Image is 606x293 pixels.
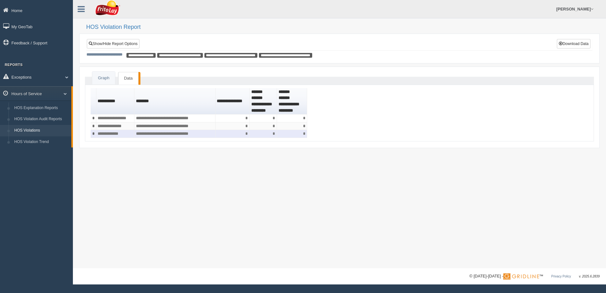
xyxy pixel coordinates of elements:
[134,88,216,114] th: Sort column
[503,273,539,280] img: Gridline
[92,72,115,85] a: Graph
[277,88,307,114] th: Sort column
[11,102,71,114] a: HOS Explanation Reports
[11,125,71,136] a: HOS Violations
[250,88,277,114] th: Sort column
[96,88,134,114] th: Sort column
[11,136,71,148] a: HOS Violation Trend
[557,39,590,49] button: Download Data
[216,88,250,114] th: Sort column
[469,273,600,280] div: © [DATE]-[DATE] - ™
[87,39,139,49] a: Show/Hide Report Options
[86,24,600,30] h2: HOS Violation Report
[11,114,71,125] a: HOS Violation Audit Reports
[551,275,571,278] a: Privacy Policy
[579,275,600,278] span: v. 2025.6.2839
[118,72,138,85] a: Data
